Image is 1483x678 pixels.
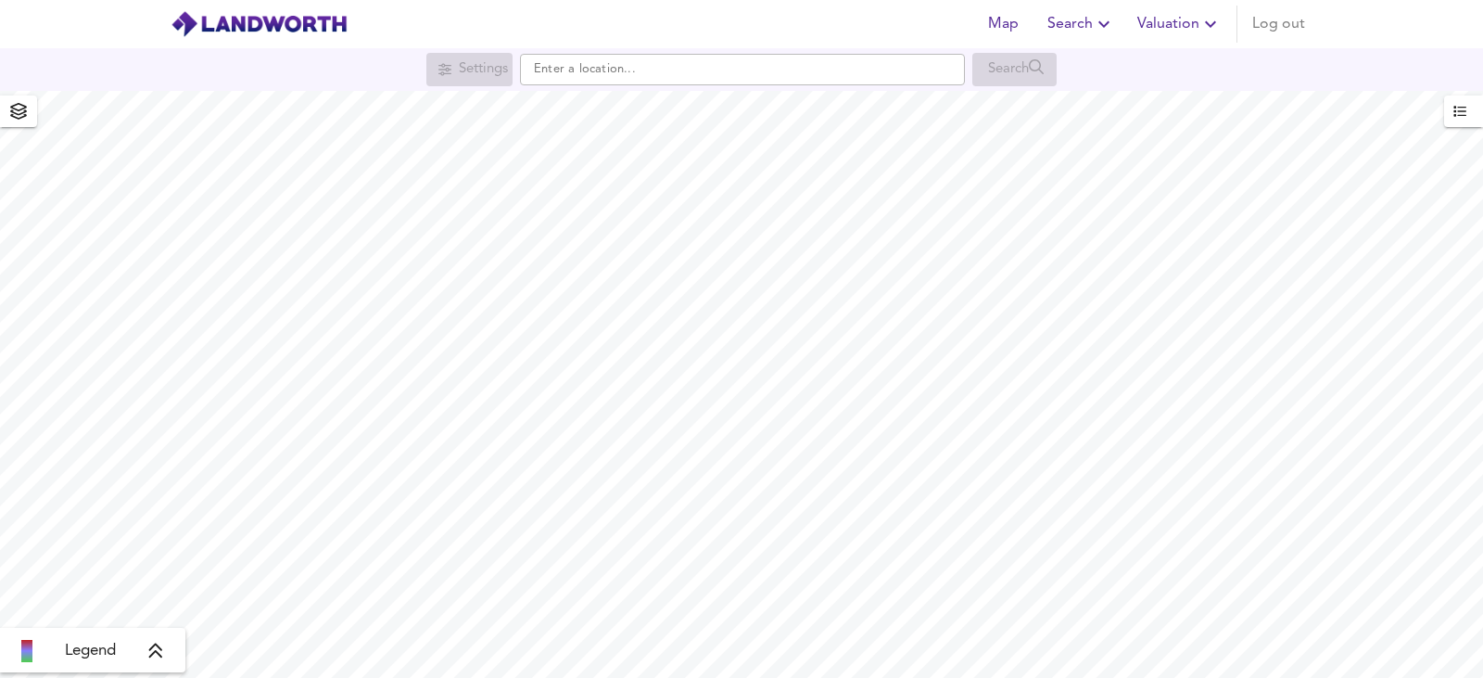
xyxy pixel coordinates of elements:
[520,54,965,85] input: Enter a location...
[1130,6,1229,43] button: Valuation
[1252,11,1305,37] span: Log out
[972,53,1057,86] div: Search for a location first or explore the map
[1040,6,1122,43] button: Search
[171,10,348,38] img: logo
[65,640,116,662] span: Legend
[1137,11,1222,37] span: Valuation
[981,11,1025,37] span: Map
[1047,11,1115,37] span: Search
[1245,6,1312,43] button: Log out
[426,53,513,86] div: Search for a location first or explore the map
[973,6,1033,43] button: Map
